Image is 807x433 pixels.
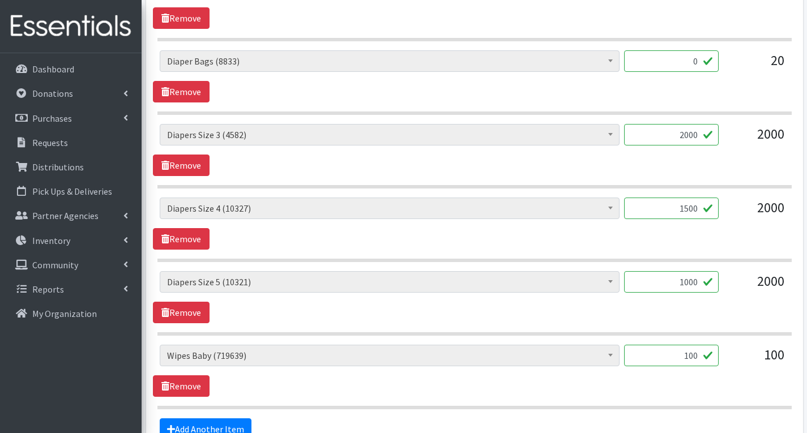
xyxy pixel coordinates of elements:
[167,200,612,216] span: Diapers Size 4 (10327)
[5,156,137,178] a: Distributions
[5,204,137,227] a: Partner Agencies
[160,124,620,145] span: Diapers Size 3 (4582)
[153,7,210,29] a: Remove
[160,345,620,366] span: Wipes Baby (719639)
[32,137,68,148] p: Requests
[153,81,210,102] a: Remove
[5,180,137,203] a: Pick Ups & Deliveries
[160,198,620,219] span: Diapers Size 4 (10327)
[5,229,137,252] a: Inventory
[728,345,784,375] div: 100
[5,254,137,276] a: Community
[5,107,137,130] a: Purchases
[160,50,620,72] span: Diaper Bags (8833)
[32,284,64,295] p: Reports
[153,228,210,250] a: Remove
[728,124,784,155] div: 2000
[728,198,784,228] div: 2000
[167,348,612,363] span: Wipes Baby (719639)
[728,50,784,81] div: 20
[167,127,612,143] span: Diapers Size 3 (4582)
[32,88,73,99] p: Donations
[32,113,72,124] p: Purchases
[153,302,210,323] a: Remove
[5,82,137,105] a: Donations
[624,198,719,219] input: Quantity
[32,210,99,221] p: Partner Agencies
[153,375,210,397] a: Remove
[5,278,137,301] a: Reports
[5,131,137,154] a: Requests
[32,259,78,271] p: Community
[32,161,84,173] p: Distributions
[153,155,210,176] a: Remove
[624,271,719,293] input: Quantity
[167,53,612,69] span: Diaper Bags (8833)
[624,345,719,366] input: Quantity
[624,124,719,145] input: Quantity
[160,271,620,293] span: Diapers Size 5 (10321)
[32,235,70,246] p: Inventory
[624,50,719,72] input: Quantity
[5,7,137,45] img: HumanEssentials
[5,58,137,80] a: Dashboard
[32,308,97,319] p: My Organization
[5,302,137,325] a: My Organization
[167,274,612,290] span: Diapers Size 5 (10321)
[728,271,784,302] div: 2000
[32,63,74,75] p: Dashboard
[32,186,112,197] p: Pick Ups & Deliveries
